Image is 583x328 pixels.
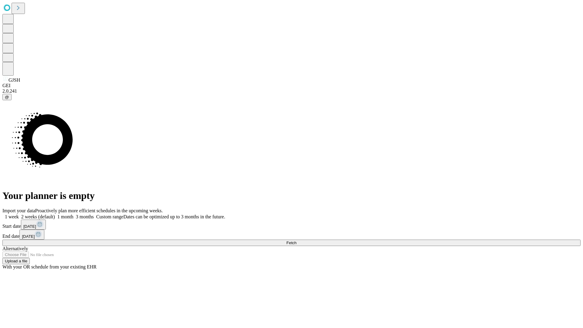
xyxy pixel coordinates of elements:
h1: Your planner is empty [2,190,581,201]
button: @ [2,94,12,100]
span: [DATE] [22,234,35,239]
span: With your OR schedule from your existing EHR [2,264,97,269]
span: GJSH [9,77,20,83]
button: [DATE] [21,220,46,230]
div: GEI [2,83,581,88]
span: @ [5,95,9,99]
span: 1 month [57,214,73,219]
span: Proactively plan more efficient schedules in the upcoming weeks. [35,208,163,213]
span: [DATE] [23,224,36,229]
span: Fetch [286,241,296,245]
span: 3 months [76,214,94,219]
span: 1 week [5,214,19,219]
span: Import your data [2,208,35,213]
button: Upload a file [2,258,30,264]
button: Fetch [2,240,581,246]
span: Dates can be optimized up to 3 months in the future. [123,214,225,219]
span: Alternatively [2,246,28,251]
div: 2.0.241 [2,88,581,94]
span: 2 weeks (default) [21,214,55,219]
button: [DATE] [19,230,44,240]
div: End date [2,230,581,240]
div: Start date [2,220,581,230]
span: Custom range [96,214,123,219]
